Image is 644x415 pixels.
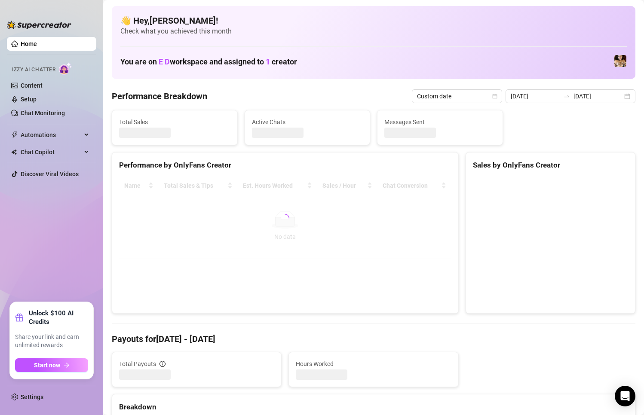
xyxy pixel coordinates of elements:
[119,359,156,369] span: Total Payouts
[11,149,17,155] img: Chat Copilot
[281,214,289,223] span: loading
[120,15,627,27] h4: 👋 Hey, [PERSON_NAME] !
[21,145,82,159] span: Chat Copilot
[417,90,497,103] span: Custom date
[7,21,71,29] img: logo-BBDzfeDw.svg
[21,110,65,116] a: Chat Monitoring
[119,117,230,127] span: Total Sales
[34,362,60,369] span: Start now
[614,55,626,67] img: vixie
[21,171,79,177] a: Discover Viral Videos
[59,62,72,75] img: AI Chatter
[12,66,55,74] span: Izzy AI Chatter
[21,82,43,89] a: Content
[473,159,628,171] div: Sales by OnlyFans Creator
[615,386,635,406] div: Open Intercom Messenger
[21,40,37,47] a: Home
[119,159,451,171] div: Performance by OnlyFans Creator
[15,358,88,372] button: Start nowarrow-right
[296,359,451,369] span: Hours Worked
[15,313,24,322] span: gift
[112,333,635,345] h4: Payouts for [DATE] - [DATE]
[159,57,170,66] span: E D
[384,117,496,127] span: Messages Sent
[120,57,297,67] h1: You are on workspace and assigned to creator
[119,401,628,413] div: Breakdown
[120,27,627,36] span: Check what you achieved this month
[21,394,43,400] a: Settings
[511,92,560,101] input: Start date
[492,94,497,99] span: calendar
[11,131,18,138] span: thunderbolt
[15,333,88,350] span: Share your link and earn unlimited rewards
[266,57,270,66] span: 1
[252,117,363,127] span: Active Chats
[573,92,623,101] input: End date
[159,361,166,367] span: info-circle
[64,362,70,368] span: arrow-right
[563,93,570,100] span: to
[29,309,88,326] strong: Unlock $100 AI Credits
[21,128,82,142] span: Automations
[21,96,37,103] a: Setup
[112,90,207,102] h4: Performance Breakdown
[563,93,570,100] span: swap-right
